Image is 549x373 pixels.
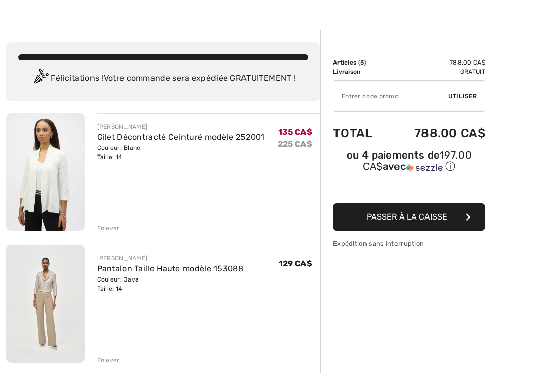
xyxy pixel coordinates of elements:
div: Enlever [97,356,120,365]
input: Code promo [333,81,448,111]
td: Gratuit [387,67,485,76]
img: Sezzle [406,163,443,172]
div: Enlever [97,224,120,233]
a: Gilet Décontracté Ceinturé modèle 252001 [97,132,265,142]
button: Passer à la caisse [333,203,485,231]
span: Passer à la caisse [367,212,447,222]
span: Utiliser [448,91,477,101]
td: 788.00 CA$ [387,116,485,150]
div: Couleur: Blanc Taille: 14 [97,143,265,162]
div: [PERSON_NAME] [97,254,244,263]
div: Expédition sans interruption [333,239,485,248]
span: 197.00 CA$ [363,149,472,172]
span: 135 CA$ [278,127,312,137]
td: 788.00 CA$ [387,58,485,67]
img: Congratulation2.svg [30,69,51,89]
div: [PERSON_NAME] [97,122,265,131]
td: Total [333,116,387,150]
td: Articles ( ) [333,58,387,67]
div: ou 4 paiements de avec [333,150,485,173]
img: Gilet Décontracté Ceinturé modèle 252001 [6,113,85,231]
s: 225 CA$ [278,139,312,149]
img: Pantalon Taille Haute modèle 153088 [6,245,85,363]
div: Félicitations ! Votre commande sera expédiée GRATUITEMENT ! [18,69,308,89]
iframe: PayPal-paypal [333,177,485,200]
span: 129 CA$ [279,259,312,268]
div: ou 4 paiements de197.00 CA$avecSezzle Cliquez pour en savoir plus sur Sezzle [333,150,485,177]
a: Pantalon Taille Haute modèle 153088 [97,264,244,273]
div: Couleur: Java Taille: 14 [97,275,244,293]
td: Livraison [333,67,387,76]
span: 5 [360,59,364,66]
